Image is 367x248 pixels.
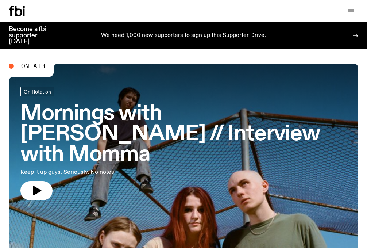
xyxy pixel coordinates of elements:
[20,168,207,177] p: Keep it up guys. Seriously. No notes.
[21,63,45,69] span: On Air
[20,104,347,165] h3: Mornings with [PERSON_NAME] // Interview with Momma
[9,26,55,45] h3: Become a fbi supporter [DATE]
[24,89,51,94] span: On Rotation
[20,87,54,96] a: On Rotation
[20,87,347,200] a: Mornings with [PERSON_NAME] // Interview with MommaKeep it up guys. Seriously. No notes.
[101,33,266,39] p: We need 1,000 new supporters to sign up this Supporter Drive.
